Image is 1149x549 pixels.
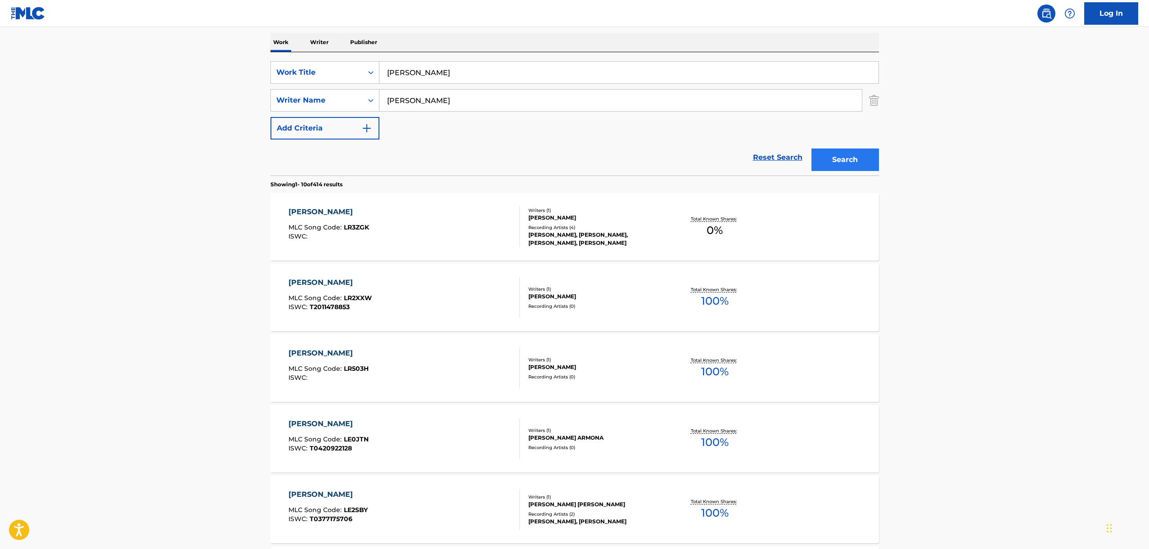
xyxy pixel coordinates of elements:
[288,418,369,429] div: [PERSON_NAME]
[288,348,369,359] div: [PERSON_NAME]
[276,95,357,106] div: Writer Name
[528,511,664,517] div: Recording Artists ( 2 )
[344,294,372,302] span: LR2XXW
[347,33,380,52] p: Publisher
[528,356,664,363] div: Writers ( 1 )
[691,427,739,434] p: Total Known Shares:
[288,294,344,302] span: MLC Song Code :
[528,214,664,222] div: [PERSON_NAME]
[691,498,739,505] p: Total Known Shares:
[270,117,379,139] button: Add Criteria
[288,223,344,231] span: MLC Song Code :
[528,286,664,292] div: Writers ( 1 )
[276,67,357,78] div: Work Title
[288,303,310,311] span: ISWC :
[270,405,879,472] a: [PERSON_NAME]MLC Song Code:LE0JTNISWC:T0420922128Writers (1)[PERSON_NAME] ARMONARecording Artists...
[270,33,291,52] p: Work
[748,148,807,167] a: Reset Search
[310,444,352,452] span: T0420922128
[288,207,369,217] div: [PERSON_NAME]
[270,180,342,189] p: Showing 1 - 10 of 414 results
[528,224,664,231] div: Recording Artists ( 4 )
[270,264,879,331] a: [PERSON_NAME]MLC Song Code:LR2XXWISWC:T2011478853Writers (1)[PERSON_NAME]Recording Artists (0)Tot...
[707,222,723,238] span: 0 %
[288,515,310,523] span: ISWC :
[701,293,729,309] span: 100 %
[811,148,879,171] button: Search
[528,494,664,500] div: Writers ( 1 )
[288,373,310,382] span: ISWC :
[288,506,344,514] span: MLC Song Code :
[288,364,344,373] span: MLC Song Code :
[528,427,664,434] div: Writers ( 1 )
[701,364,729,380] span: 100 %
[1061,4,1079,22] div: Help
[691,216,739,222] p: Total Known Shares:
[288,435,344,443] span: MLC Song Code :
[1104,506,1149,549] div: Widget de chat
[869,89,879,112] img: Delete Criterion
[1104,506,1149,549] iframe: Chat Widget
[1064,8,1075,19] img: help
[344,506,368,514] span: LE2SBY
[691,357,739,364] p: Total Known Shares:
[1041,8,1052,19] img: search
[11,7,45,20] img: MLC Logo
[528,292,664,301] div: [PERSON_NAME]
[528,434,664,442] div: [PERSON_NAME] ARMONA
[701,434,729,450] span: 100 %
[270,193,879,261] a: [PERSON_NAME]MLC Song Code:LR3ZGKISWC:Writers (1)[PERSON_NAME]Recording Artists (4)[PERSON_NAME],...
[270,61,879,175] form: Search Form
[270,476,879,543] a: [PERSON_NAME]MLC Song Code:LE2SBYISWC:T0377175706Writers (1)[PERSON_NAME] [PERSON_NAME]Recording ...
[528,517,664,526] div: [PERSON_NAME], [PERSON_NAME]
[528,373,664,380] div: Recording Artists ( 0 )
[361,123,372,134] img: 9d2ae6d4665cec9f34b9.svg
[1107,515,1112,542] div: Arrastrar
[1084,2,1138,25] a: Log In
[691,286,739,293] p: Total Known Shares:
[1037,4,1055,22] a: Public Search
[288,277,372,288] div: [PERSON_NAME]
[344,223,369,231] span: LR3ZGK
[528,363,664,371] div: [PERSON_NAME]
[528,303,664,310] div: Recording Artists ( 0 )
[528,444,664,451] div: Recording Artists ( 0 )
[528,500,664,508] div: [PERSON_NAME] [PERSON_NAME]
[528,231,664,247] div: [PERSON_NAME], [PERSON_NAME], [PERSON_NAME], [PERSON_NAME]
[701,505,729,521] span: 100 %
[307,33,331,52] p: Writer
[288,444,310,452] span: ISWC :
[310,303,350,311] span: T2011478853
[528,207,664,214] div: Writers ( 1 )
[344,435,369,443] span: LE0JTN
[344,364,369,373] span: LR503H
[270,334,879,402] a: [PERSON_NAME]MLC Song Code:LR503HISWC:Writers (1)[PERSON_NAME]Recording Artists (0)Total Known Sh...
[288,232,310,240] span: ISWC :
[288,489,368,500] div: [PERSON_NAME]
[310,515,352,523] span: T0377175706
